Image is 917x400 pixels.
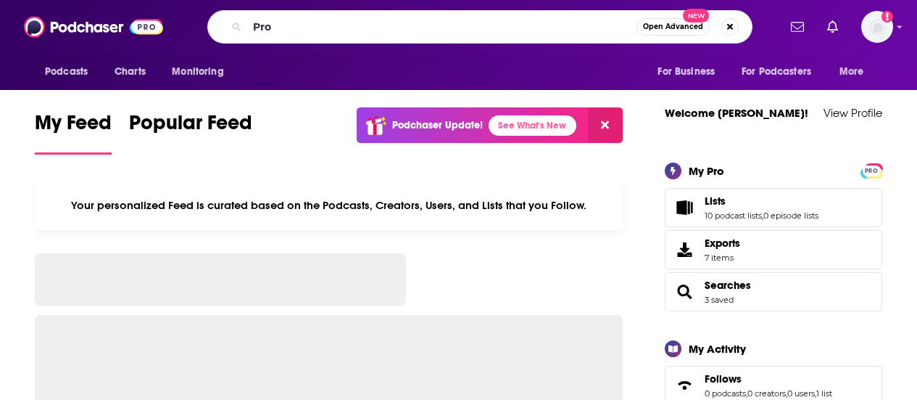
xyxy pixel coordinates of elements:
[35,181,623,230] div: Your personalized Feed is curated based on the Podcasts, Creators, Users, and Lists that you Follow.
[747,388,786,399] a: 0 creators
[129,110,252,144] span: Popular Feed
[705,295,734,305] a: 3 saved
[129,110,252,155] a: Popular Feed
[665,188,882,227] span: Lists
[665,106,808,120] a: Welcome [PERSON_NAME]!
[785,15,810,39] a: Show notifications dropdown
[489,115,576,136] a: See What's New
[689,342,746,356] div: My Activity
[105,58,154,86] a: Charts
[705,372,742,385] span: Follows
[665,272,882,311] span: Searches
[35,110,112,155] a: My Feed
[670,375,699,396] a: Follows
[647,58,733,86] button: open menu
[115,62,146,82] span: Charts
[162,58,242,86] button: open menu
[670,240,699,260] span: Exports
[786,388,787,399] span: ,
[821,15,844,39] a: Show notifications dropdown
[24,13,163,41] img: Podchaser - Follow, Share and Rate Podcasts
[742,62,811,82] span: For Podcasters
[172,62,223,82] span: Monitoring
[670,197,699,218] a: Lists
[705,372,832,385] a: Follows
[705,211,762,221] a: 10 podcast lists
[816,388,832,399] a: 1 list
[670,282,699,302] a: Searches
[815,388,816,399] span: ,
[763,211,818,221] a: 0 episode lists
[247,15,636,38] input: Search podcasts, credits, & more...
[35,58,107,86] button: open menu
[861,11,893,43] img: User Profile
[705,237,740,250] span: Exports
[787,388,815,399] a: 0 users
[45,62,88,82] span: Podcasts
[665,230,882,269] a: Exports
[839,62,864,82] span: More
[207,10,752,44] div: Search podcasts, credits, & more...
[732,58,832,86] button: open menu
[705,388,746,399] a: 0 podcasts
[683,9,709,23] span: New
[705,195,726,208] span: Lists
[861,11,893,43] button: Show profile menu
[863,166,880,176] span: PRO
[657,62,715,82] span: For Business
[823,106,882,120] a: View Profile
[392,119,483,131] p: Podchaser Update!
[689,164,724,178] div: My Pro
[705,195,818,208] a: Lists
[643,23,703,30] span: Open Advanced
[35,110,112,144] span: My Feed
[863,164,880,175] a: PRO
[762,211,763,221] span: ,
[705,253,740,263] span: 7 items
[705,279,751,292] a: Searches
[636,18,710,36] button: Open AdvancedNew
[829,58,882,86] button: open menu
[861,11,893,43] span: Logged in as psamuelson01
[746,388,747,399] span: ,
[881,11,893,23] svg: Add a profile image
